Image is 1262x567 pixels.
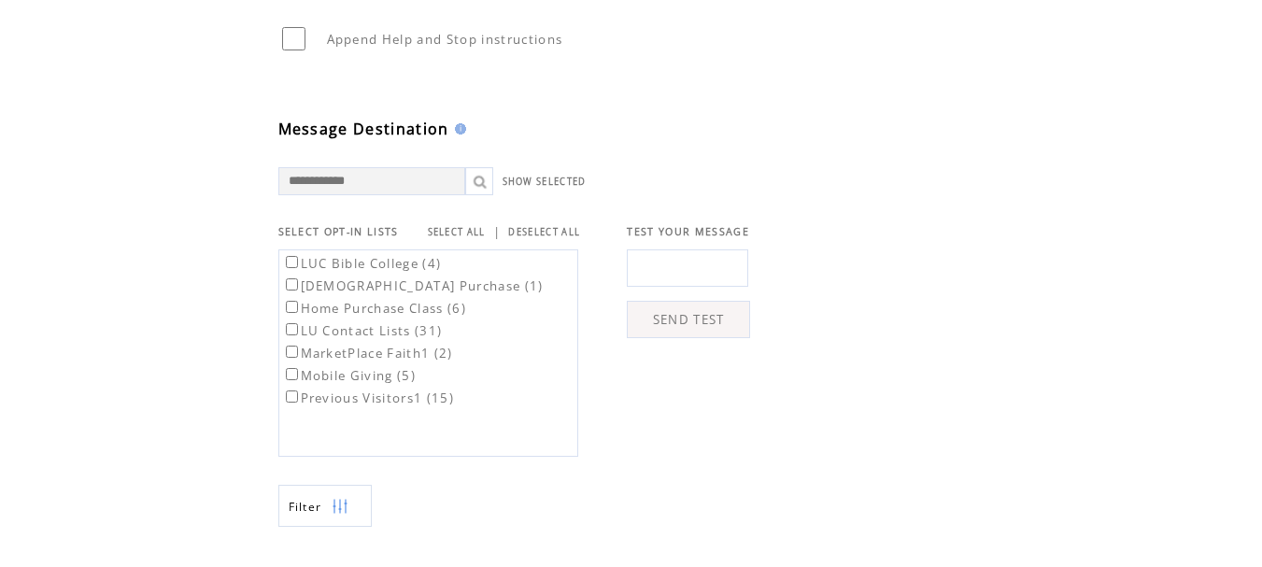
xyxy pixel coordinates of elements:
[428,226,486,238] a: SELECT ALL
[282,255,442,272] label: LUC Bible College (4)
[286,390,298,403] input: Previous Visitors1 (15)
[286,368,298,380] input: Mobile Giving (5)
[627,301,750,338] a: SEND TEST
[282,345,453,361] label: MarketPlace Faith1 (2)
[286,278,298,291] input: [DEMOGRAPHIC_DATA] Purchase (1)
[286,256,298,268] input: LUC Bible College (4)
[282,300,467,317] label: Home Purchase Class (6)
[286,301,298,313] input: Home Purchase Class (6)
[332,486,348,528] img: filters.png
[286,323,298,335] input: LU Contact Lists (31)
[449,123,466,135] img: help.gif
[503,176,587,188] a: SHOW SELECTED
[282,277,544,294] label: [DEMOGRAPHIC_DATA] Purchase (1)
[493,223,501,240] span: |
[278,119,449,139] span: Message Destination
[282,367,417,384] label: Mobile Giving (5)
[327,31,563,48] span: Append Help and Stop instructions
[286,346,298,358] input: MarketPlace Faith1 (2)
[508,226,580,238] a: DESELECT ALL
[282,322,443,339] label: LU Contact Lists (31)
[289,499,322,515] span: Show filters
[278,485,372,527] a: Filter
[282,390,455,406] label: Previous Visitors1 (15)
[278,225,399,238] span: SELECT OPT-IN LISTS
[627,225,749,238] span: TEST YOUR MESSAGE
